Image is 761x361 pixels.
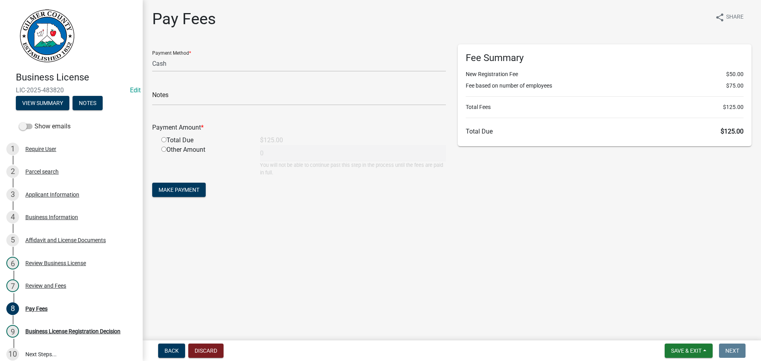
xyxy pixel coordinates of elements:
div: 5 [6,234,19,246]
div: Applicant Information [25,192,79,197]
div: Total Due [155,136,254,145]
span: Back [164,348,179,354]
span: Next [725,348,739,354]
div: Review Business License [25,260,86,266]
span: $50.00 [726,70,744,78]
a: Edit [130,86,141,94]
div: Other Amount [155,145,254,176]
i: share [715,13,725,22]
li: New Registration Fee [466,70,744,78]
div: 2 [6,165,19,178]
h1: Pay Fees [152,10,216,29]
div: Review and Fees [25,283,66,288]
div: 4 [6,211,19,223]
span: $125.00 [723,103,744,111]
li: Total Fees [466,103,744,111]
h4: Business License [16,72,136,83]
button: Discard [188,344,224,358]
button: shareShare [709,10,750,25]
span: Save & Exit [671,348,702,354]
label: Show emails [19,122,71,131]
li: Fee based on number of employees [466,82,744,90]
span: Make Payment [159,187,199,193]
wm-modal-confirm: Summary [16,100,69,107]
div: 3 [6,188,19,201]
button: Make Payment [152,183,206,197]
div: Require User [25,146,56,152]
div: Payment Amount [146,123,452,132]
div: Business Information [25,214,78,220]
span: $125.00 [721,128,744,135]
button: Back [158,344,185,358]
div: 7 [6,279,19,292]
h6: Total Due [466,128,744,135]
div: Affidavit and License Documents [25,237,106,243]
div: 6 [6,257,19,269]
span: $75.00 [726,82,744,90]
div: Pay Fees [25,306,48,311]
div: 8 [6,302,19,315]
div: Business License Registration Decision [25,329,120,334]
div: 10 [6,348,19,361]
div: 1 [6,143,19,155]
button: Notes [73,96,103,110]
button: Next [719,344,746,358]
button: View Summary [16,96,69,110]
wm-modal-confirm: Edit Application Number [130,86,141,94]
button: Save & Exit [665,344,713,358]
span: LIC-2025-483820 [16,86,127,94]
span: Share [726,13,744,22]
h6: Fee Summary [466,52,744,64]
img: Gilmer County, Georgia [16,8,75,63]
div: 9 [6,325,19,338]
wm-modal-confirm: Notes [73,100,103,107]
div: Parcel search [25,169,59,174]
